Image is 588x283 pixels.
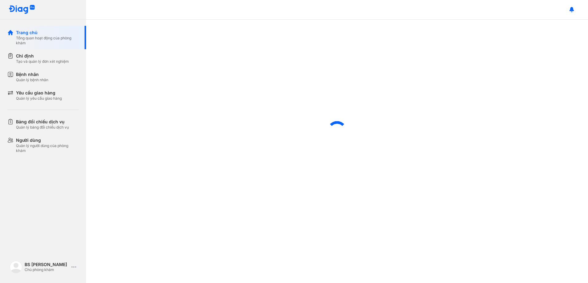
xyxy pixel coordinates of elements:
[25,262,69,267] div: BS [PERSON_NAME]
[16,53,69,59] div: Chỉ định
[16,125,69,130] div: Quản lý bảng đối chiếu dịch vụ
[16,59,69,64] div: Tạo và quản lý đơn xét nghiệm
[16,71,48,78] div: Bệnh nhân
[16,90,62,96] div: Yêu cầu giao hàng
[9,5,35,14] img: logo
[16,96,62,101] div: Quản lý yêu cầu giao hàng
[16,36,79,46] div: Tổng quan hoạt động của phòng khám
[10,261,22,273] img: logo
[16,119,69,125] div: Bảng đối chiếu dịch vụ
[16,137,79,143] div: Người dùng
[16,30,79,36] div: Trang chủ
[25,267,69,272] div: Chủ phòng khám
[16,143,79,153] div: Quản lý người dùng của phòng khám
[16,78,48,82] div: Quản lý bệnh nhân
